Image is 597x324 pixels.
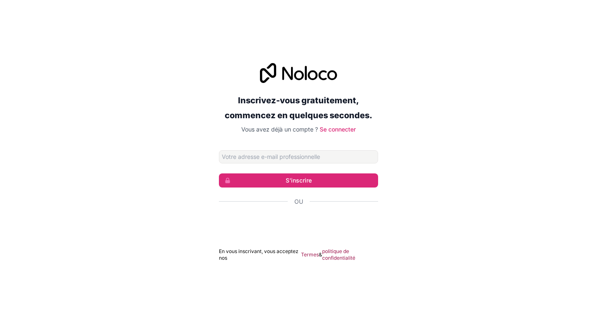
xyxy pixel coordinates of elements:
font: Inscrivez-vous gratuitement, commencez en quelques secondes. [225,95,372,120]
button: S'inscrire [219,173,378,188]
font: Vous avez déjà un compte ? [241,126,318,133]
a: politique de confidentialité [322,248,378,261]
font: & [319,251,322,258]
a: Termes [301,251,319,258]
font: S'inscrire [286,177,312,184]
iframe: Bouton "Se connecter avec Google" [215,215,382,233]
input: Adresse email [219,150,378,163]
a: Se connecter [320,126,356,133]
font: politique de confidentialité [322,248,355,261]
font: En vous inscrivant, vous acceptez nos [219,248,298,261]
font: Ou [294,198,303,205]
